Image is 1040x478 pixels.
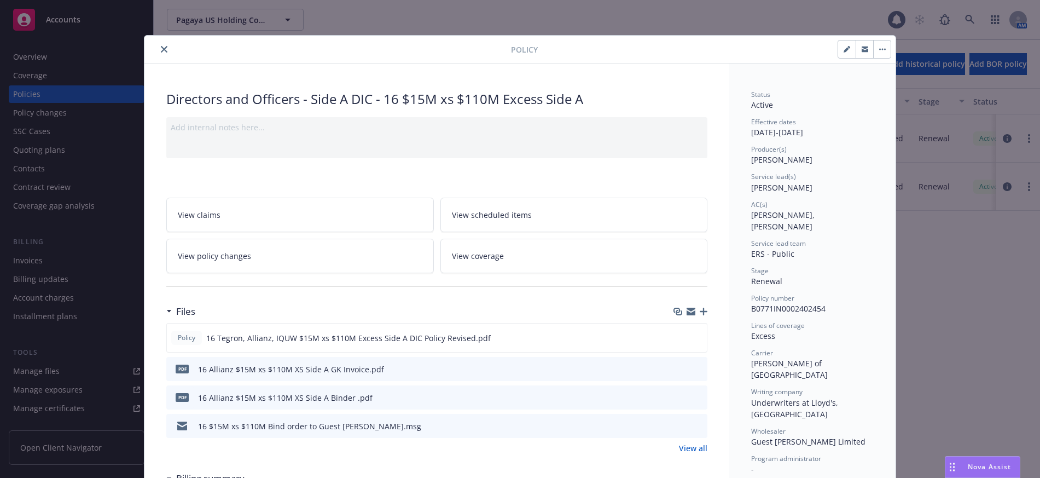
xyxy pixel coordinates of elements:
[176,333,197,343] span: Policy
[676,392,684,404] button: download file
[693,421,703,432] button: preview file
[675,332,684,344] button: download file
[206,332,491,344] span: 16 Tegron, Allianz, IQUW $15M xs $110M Excess Side A DIC Policy Revised.pdf
[751,358,828,380] span: [PERSON_NAME] of [GEOGRAPHIC_DATA]
[751,239,806,248] span: Service lead team
[676,421,684,432] button: download file
[751,249,794,259] span: ERS - Public
[166,304,195,319] div: Files
[751,117,874,138] div: [DATE] - [DATE]
[176,304,195,319] h3: Files
[176,365,189,373] span: pdf
[452,209,532,221] span: View scheduled items
[178,209,220,221] span: View claims
[751,427,786,436] span: Wholesaler
[751,154,812,165] span: [PERSON_NAME]
[945,456,1020,478] button: Nova Assist
[945,457,959,477] div: Drag to move
[440,198,708,232] a: View scheduled items
[751,172,796,181] span: Service lead(s)
[751,266,769,275] span: Stage
[968,462,1011,471] span: Nova Assist
[751,293,794,303] span: Policy number
[693,392,703,404] button: preview file
[166,198,434,232] a: View claims
[751,436,865,447] span: Guest [PERSON_NAME] Limited
[751,398,840,419] span: Underwriters at Lloyd's, [GEOGRAPHIC_DATA]
[693,332,702,344] button: preview file
[511,44,538,55] span: Policy
[751,276,782,286] span: Renewal
[198,364,384,375] div: 16 Allianz $15M xs $110M XS Side A GK Invoice.pdf
[751,348,773,358] span: Carrier
[751,210,817,232] span: [PERSON_NAME], [PERSON_NAME]
[166,239,434,273] a: View policy changes
[171,122,703,133] div: Add internal notes here...
[178,250,251,262] span: View policy changes
[440,239,708,273] a: View coverage
[751,331,775,341] span: Excess
[751,182,812,193] span: [PERSON_NAME]
[679,442,707,454] a: View all
[198,421,421,432] div: 16 $15M xs $110M Bind order to Guest [PERSON_NAME].msg
[751,454,821,463] span: Program administrator
[751,145,787,154] span: Producer(s)
[751,100,773,110] span: Active
[751,117,796,126] span: Effective dates
[676,364,684,375] button: download file
[751,321,805,330] span: Lines of coverage
[166,90,707,108] div: Directors and Officers - Side A DIC - 16 $15M xs $110M Excess Side A
[751,303,826,314] span: B0771IN0002402454
[176,393,189,401] span: pdf
[452,250,504,262] span: View coverage
[751,464,754,474] span: -
[751,387,803,396] span: Writing company
[158,43,171,56] button: close
[198,392,373,404] div: 16 Allianz $15M xs $110M XS Side A Binder .pdf
[693,364,703,375] button: preview file
[751,200,768,209] span: AC(s)
[751,90,770,99] span: Status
